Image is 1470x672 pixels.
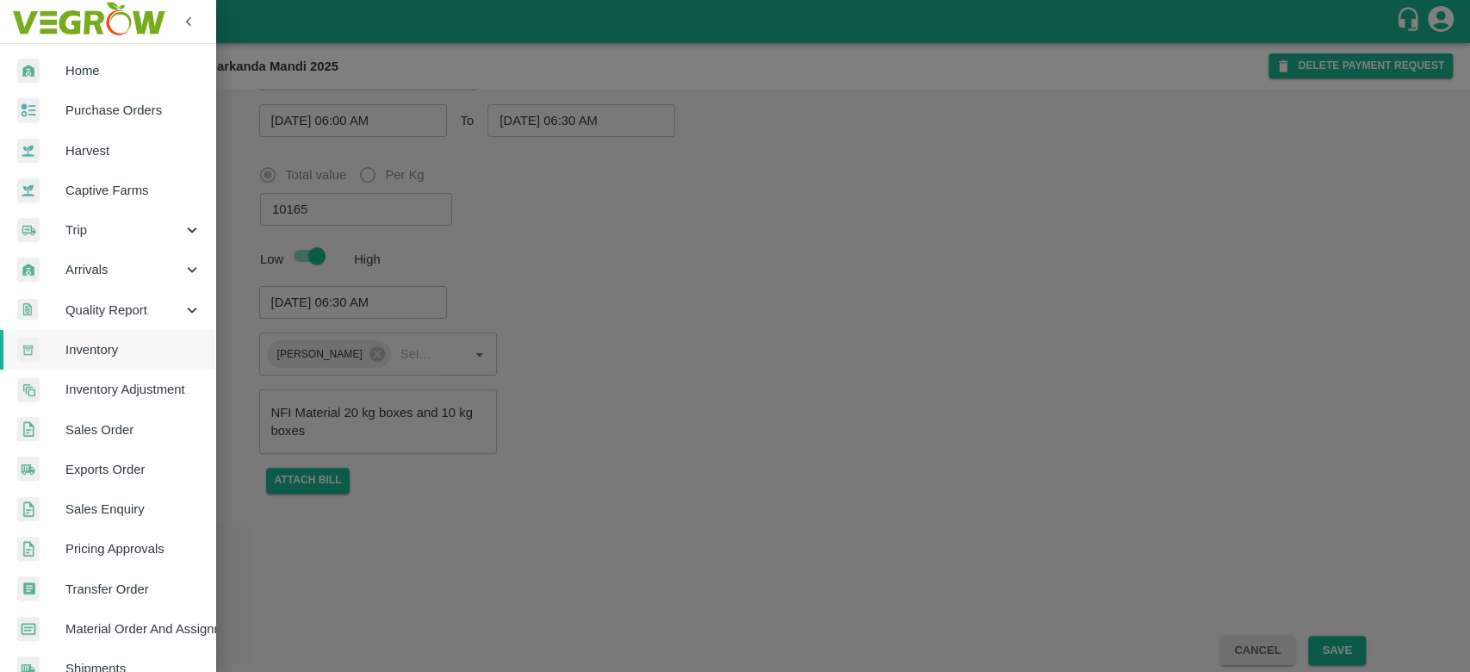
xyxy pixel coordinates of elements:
[65,101,202,120] span: Purchase Orders
[65,539,202,558] span: Pricing Approvals
[65,340,202,359] span: Inventory
[65,260,183,279] span: Arrivals
[17,377,40,402] img: inventory
[17,177,40,203] img: harvest
[17,138,40,164] img: harvest
[65,460,202,479] span: Exports Order
[65,301,183,320] span: Quality Report
[65,141,202,160] span: Harvest
[17,537,40,562] img: sales
[17,617,40,642] img: centralMaterial
[17,59,40,84] img: whArrival
[65,380,202,399] span: Inventory Adjustment
[17,338,40,363] img: whInventory
[65,500,202,519] span: Sales Enquiry
[17,98,40,123] img: reciept
[17,258,40,283] img: whArrival
[17,299,38,320] img: qualityReport
[65,61,202,80] span: Home
[17,497,40,522] img: sales
[17,218,40,243] img: delivery
[65,181,202,200] span: Captive Farms
[65,221,183,240] span: Trip
[65,619,202,638] span: Material Order And Assignment
[65,580,202,599] span: Transfer Order
[17,417,40,442] img: sales
[17,576,40,601] img: whTransfer
[17,457,40,482] img: shipments
[65,420,202,439] span: Sales Order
